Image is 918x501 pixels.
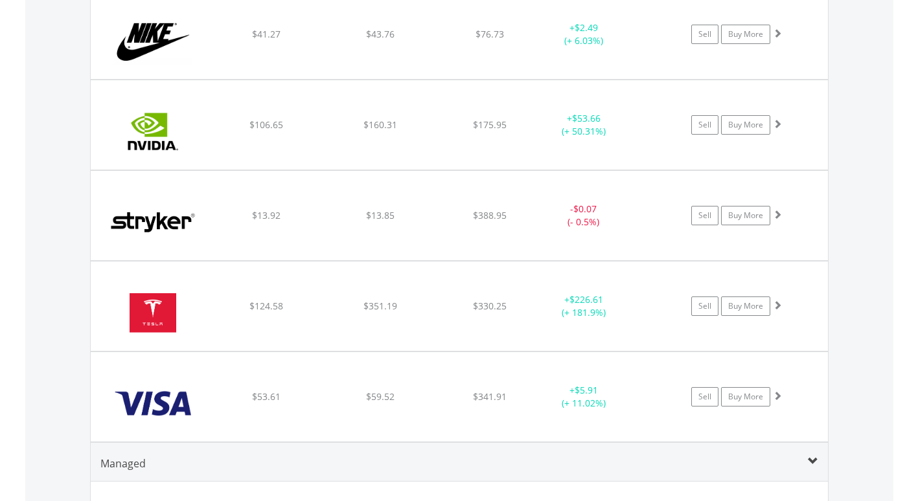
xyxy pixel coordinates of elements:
div: + (+ 50.31%) [535,112,633,138]
span: $41.27 [252,28,281,40]
span: $330.25 [473,300,507,312]
a: Buy More [721,25,770,44]
span: $341.91 [473,390,507,403]
span: $76.73 [476,28,504,40]
a: Buy More [721,206,770,225]
img: EQU.US.NVDA.png [97,96,209,166]
img: EQU.US.TSLA.png [97,278,209,348]
span: $59.52 [366,390,395,403]
span: $175.95 [473,118,507,131]
span: $43.76 [366,28,395,40]
span: $106.65 [249,118,283,131]
span: Managed [100,456,146,471]
a: Buy More [721,387,770,406]
a: Sell [691,25,718,44]
span: $0.07 [573,203,597,215]
img: EQU.US.SYK.png [97,187,209,257]
span: $53.66 [572,112,601,124]
img: EQU.US.NKE.png [97,6,209,76]
div: + (+ 6.03%) [535,21,633,47]
div: - (- 0.5%) [535,203,633,228]
span: $53.61 [252,390,281,403]
a: Sell [691,296,718,316]
a: Buy More [721,115,770,135]
a: Sell [691,115,718,135]
img: EQU.US.V.png [97,368,209,438]
span: $160.31 [363,118,397,131]
span: $13.92 [252,209,281,221]
span: $351.19 [363,300,397,312]
span: $13.85 [366,209,395,221]
span: $5.91 [575,384,598,396]
div: + (+ 181.9%) [535,293,633,319]
span: $388.95 [473,209,507,221]
a: Sell [691,206,718,225]
span: $226.61 [569,293,603,306]
a: Sell [691,387,718,406]
div: + (+ 11.02%) [535,384,633,410]
a: Buy More [721,296,770,316]
span: $124.58 [249,300,283,312]
span: $2.49 [575,21,598,34]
